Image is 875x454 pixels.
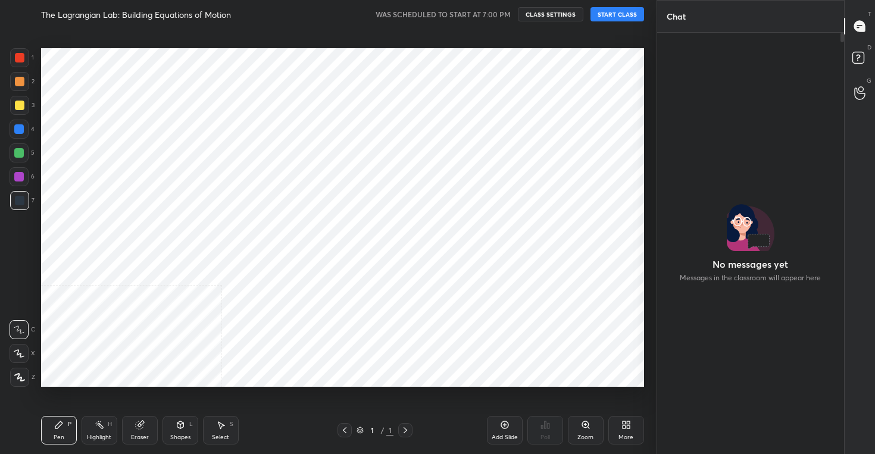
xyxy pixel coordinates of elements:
button: START CLASS [590,7,644,21]
p: T [868,10,871,18]
div: Add Slide [492,434,518,440]
div: Z [10,368,35,387]
div: P [68,421,71,427]
p: G [867,76,871,85]
div: S [230,421,233,427]
div: 3 [10,96,35,115]
div: Highlight [87,434,111,440]
div: 1 [10,48,34,67]
div: 6 [10,167,35,186]
p: Chat [657,1,695,32]
p: D [867,43,871,52]
div: 4 [10,120,35,139]
div: 1 [366,427,378,434]
div: More [618,434,633,440]
div: 7 [10,191,35,210]
div: Zoom [577,434,593,440]
div: 1 [386,425,393,436]
div: X [10,344,35,363]
div: H [108,421,112,427]
div: 5 [10,143,35,162]
div: / [380,427,384,434]
div: C [10,320,35,339]
div: Shapes [170,434,190,440]
div: Pen [54,434,64,440]
div: 2 [10,72,35,91]
div: L [189,421,193,427]
button: CLASS SETTINGS [518,7,583,21]
div: Select [212,434,229,440]
h5: WAS SCHEDULED TO START AT 7:00 PM [376,9,511,20]
h4: The Lagrangian Lab: Building Equations of Motion [41,9,231,20]
div: Eraser [131,434,149,440]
